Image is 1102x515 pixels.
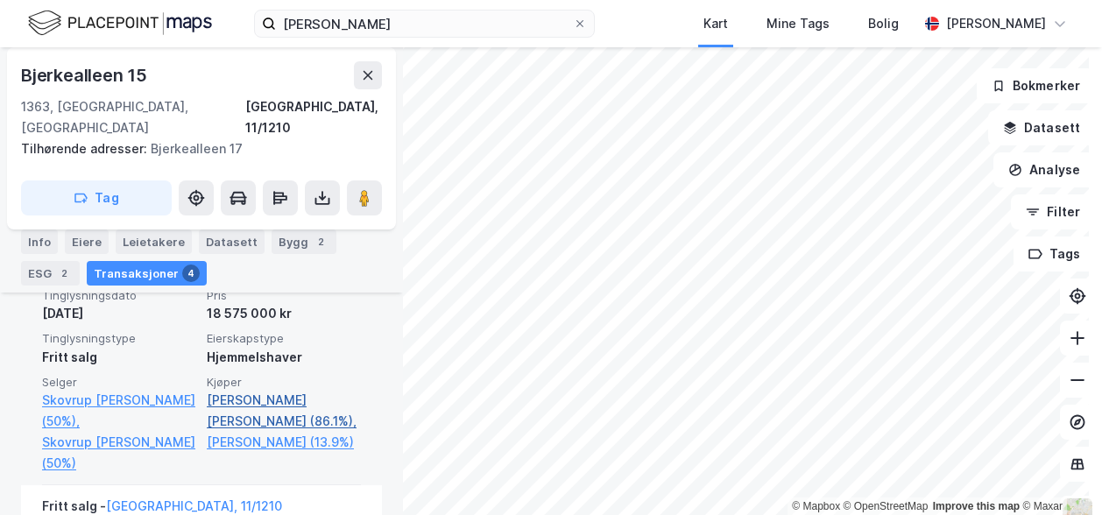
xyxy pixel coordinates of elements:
[21,261,80,286] div: ESG
[42,303,196,324] div: [DATE]
[207,347,361,368] div: Hjemmelshaver
[868,13,899,34] div: Bolig
[21,180,172,215] button: Tag
[21,141,151,156] span: Tilhørende adresser:
[1011,194,1095,229] button: Filter
[42,432,196,474] a: Skovrup [PERSON_NAME] (50%)
[703,13,728,34] div: Kart
[182,265,200,282] div: 4
[87,261,207,286] div: Transaksjoner
[993,152,1095,187] button: Analyse
[207,432,361,453] a: [PERSON_NAME] (13.9%)
[106,498,282,513] a: [GEOGRAPHIC_DATA], 11/1210
[207,390,361,432] a: [PERSON_NAME] [PERSON_NAME] (86.1%),
[272,229,336,254] div: Bygg
[766,13,830,34] div: Mine Tags
[933,500,1020,512] a: Improve this map
[65,229,109,254] div: Eiere
[245,96,382,138] div: [GEOGRAPHIC_DATA], 11/1210
[276,11,573,37] input: Søk på adresse, matrikkel, gårdeiere, leietakere eller personer
[28,8,212,39] img: logo.f888ab2527a4732fd821a326f86c7f29.svg
[988,110,1095,145] button: Datasett
[207,331,361,346] span: Eierskapstype
[116,229,192,254] div: Leietakere
[42,331,196,346] span: Tinglysningstype
[21,61,151,89] div: Bjerkealleen 15
[207,303,361,324] div: 18 575 000 kr
[21,96,245,138] div: 1363, [GEOGRAPHIC_DATA], [GEOGRAPHIC_DATA]
[977,68,1095,103] button: Bokmerker
[1014,431,1102,515] iframe: Chat Widget
[312,233,329,250] div: 2
[946,13,1046,34] div: [PERSON_NAME]
[42,347,196,368] div: Fritt salg
[21,138,368,159] div: Bjerkealleen 17
[792,500,840,512] a: Mapbox
[844,500,929,512] a: OpenStreetMap
[42,375,196,390] span: Selger
[42,288,196,303] span: Tinglysningsdato
[199,229,265,254] div: Datasett
[207,288,361,303] span: Pris
[1014,236,1095,272] button: Tags
[207,375,361,390] span: Kjøper
[21,229,58,254] div: Info
[55,265,73,282] div: 2
[42,390,196,432] a: Skovrup [PERSON_NAME] (50%),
